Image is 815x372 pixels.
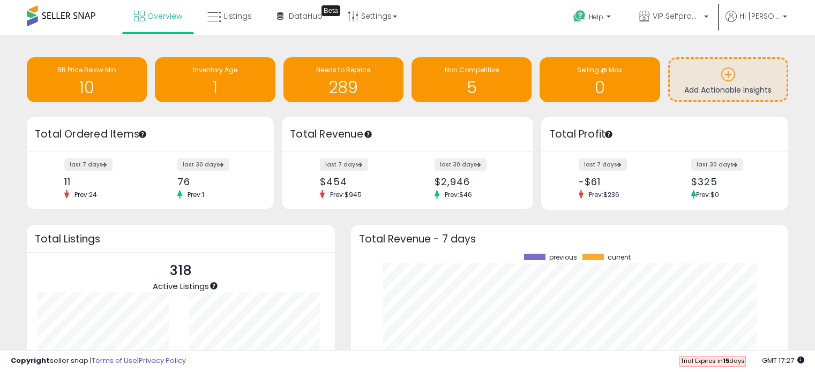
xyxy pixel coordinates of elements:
[584,190,625,199] span: Prev: $236
[549,127,780,142] h3: Total Profit
[224,11,252,21] span: Listings
[69,190,102,199] span: Prev: 24
[589,12,603,21] span: Help
[27,57,147,102] a: BB Price Below Min 10
[739,11,780,21] span: Hi [PERSON_NAME]
[723,356,729,365] b: 15
[363,130,373,139] div: Tooltip anchor
[289,79,398,96] h1: 289
[549,254,577,261] span: previous
[64,158,113,171] label: last 7 days
[177,158,229,171] label: last 30 days
[182,190,210,199] span: Prev: 1
[320,158,368,171] label: last 7 days
[684,85,772,95] span: Add Actionable Insights
[139,355,186,366] a: Privacy Policy
[153,261,209,281] p: 318
[579,158,627,171] label: last 7 days
[653,11,701,21] span: VIP Selfpromo
[11,355,50,366] strong: Copyright
[155,57,275,102] a: Inventory Age 1
[283,57,403,102] a: Needs to Reprice 289
[147,11,182,21] span: Overview
[545,79,654,96] h1: 0
[32,79,141,96] h1: 10
[320,176,400,187] div: $454
[435,176,514,187] div: $2,946
[209,281,219,291] div: Tooltip anchor
[290,127,525,142] h3: Total Revenue
[681,356,745,365] span: Trial Expires in days
[417,79,526,96] h1: 5
[762,355,804,366] span: 2025-09-12 17:27 GMT
[153,280,209,292] span: Active Listings
[57,65,116,74] span: BB Price Below Min
[691,158,743,171] label: last 30 days
[604,130,614,139] div: Tooltip anchor
[691,176,769,187] div: $325
[64,176,142,187] div: 11
[325,190,367,199] span: Prev: $945
[289,11,323,21] span: DataHub
[696,190,719,199] span: Prev: $0
[138,130,147,139] div: Tooltip anchor
[670,59,787,100] a: Add Actionable Insights
[439,190,477,199] span: Prev: $46
[359,235,780,243] h3: Total Revenue - 7 days
[321,5,340,16] div: Tooltip anchor
[11,356,186,366] div: seller snap | |
[435,158,487,171] label: last 30 days
[726,11,787,35] a: Hi [PERSON_NAME]
[577,65,622,74] span: Selling @ Max
[540,57,660,102] a: Selling @ Max 0
[193,65,237,74] span: Inventory Age
[92,355,137,366] a: Terms of Use
[412,57,532,102] a: Non Competitive 5
[565,2,622,35] a: Help
[35,127,266,142] h3: Total Ordered Items
[316,65,370,74] span: Needs to Reprice
[573,10,586,23] i: Get Help
[579,176,656,187] div: -$61
[445,65,499,74] span: Non Competitive
[177,176,255,187] div: 76
[608,254,631,261] span: current
[160,79,270,96] h1: 1
[35,235,327,243] h3: Total Listings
